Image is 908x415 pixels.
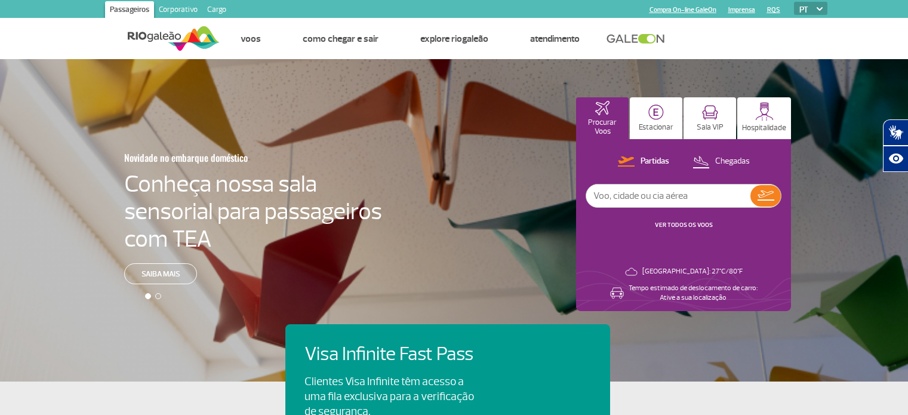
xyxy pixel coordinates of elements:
[241,33,261,45] a: Voos
[629,284,758,303] p: Tempo estimado de deslocamento de carro: Ative a sua localização
[883,146,908,172] button: Abrir recursos assistivos.
[655,221,713,229] a: VER TODOS OS VOOS
[202,1,231,20] a: Cargo
[124,263,197,284] a: Saiba mais
[648,104,664,120] img: carParkingHome.svg
[530,33,580,45] a: Atendimento
[702,105,718,120] img: vipRoom.svg
[883,119,908,172] div: Plugin de acessibilidade da Hand Talk.
[639,123,673,132] p: Estacionar
[124,145,324,170] h3: Novidade no embarque doméstico
[642,267,743,276] p: [GEOGRAPHIC_DATA]: 27°C/80°F
[303,33,378,45] a: Como chegar e sair
[737,97,791,139] button: Hospitalidade
[641,156,669,167] p: Partidas
[586,185,750,207] input: Voo, cidade ou cia aérea
[728,6,755,14] a: Imprensa
[614,154,673,170] button: Partidas
[742,124,786,133] p: Hospitalidade
[105,1,154,20] a: Passageiros
[883,119,908,146] button: Abrir tradutor de língua de sinais.
[630,97,682,139] button: Estacionar
[755,102,774,121] img: hospitality.svg
[689,154,753,170] button: Chegadas
[651,220,716,230] button: VER TODOS OS VOOS
[684,97,736,139] button: Sala VIP
[304,343,494,365] h4: Visa Infinite Fast Pass
[582,118,623,136] p: Procurar Voos
[124,170,382,253] h4: Conheça nossa sala sensorial para passageiros com TEA
[420,33,488,45] a: Explore RIOgaleão
[576,97,629,139] button: Procurar Voos
[767,6,780,14] a: RQS
[650,6,716,14] a: Compra On-line GaleOn
[154,1,202,20] a: Corporativo
[697,123,724,132] p: Sala VIP
[595,101,610,115] img: airplaneHomeActive.svg
[715,156,750,167] p: Chegadas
